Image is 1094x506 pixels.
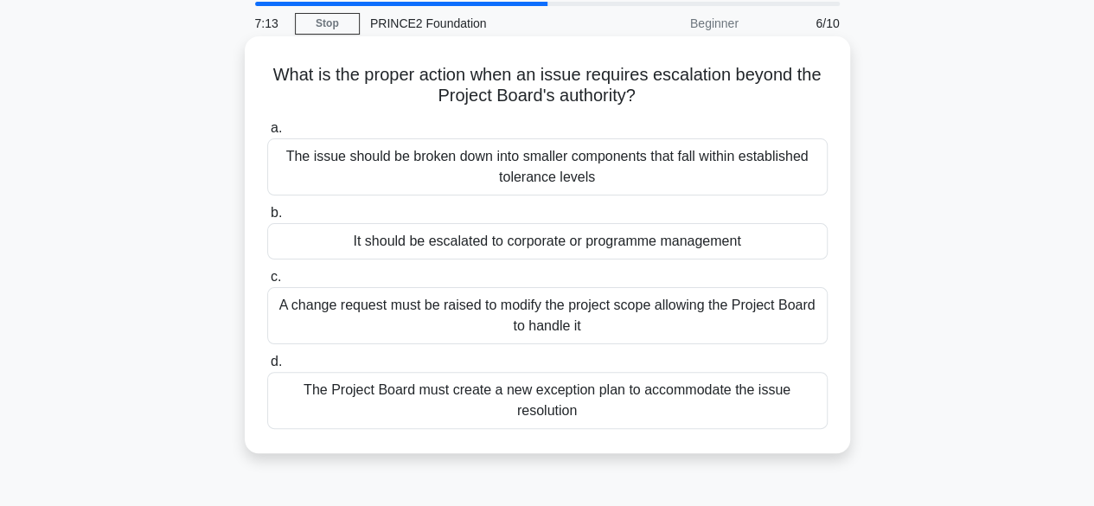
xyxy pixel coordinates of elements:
div: It should be escalated to corporate or programme management [267,223,828,259]
div: 6/10 [749,6,850,41]
span: c. [271,269,281,284]
div: The issue should be broken down into smaller components that fall within established tolerance le... [267,138,828,195]
span: a. [271,120,282,135]
div: 7:13 [245,6,295,41]
div: The Project Board must create a new exception plan to accommodate the issue resolution [267,372,828,429]
span: b. [271,205,282,220]
h5: What is the proper action when an issue requires escalation beyond the Project Board's authority? [266,64,829,107]
a: Stop [295,13,360,35]
span: d. [271,354,282,368]
div: Beginner [598,6,749,41]
div: A change request must be raised to modify the project scope allowing the Project Board to handle it [267,287,828,344]
div: PRINCE2 Foundation [360,6,598,41]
